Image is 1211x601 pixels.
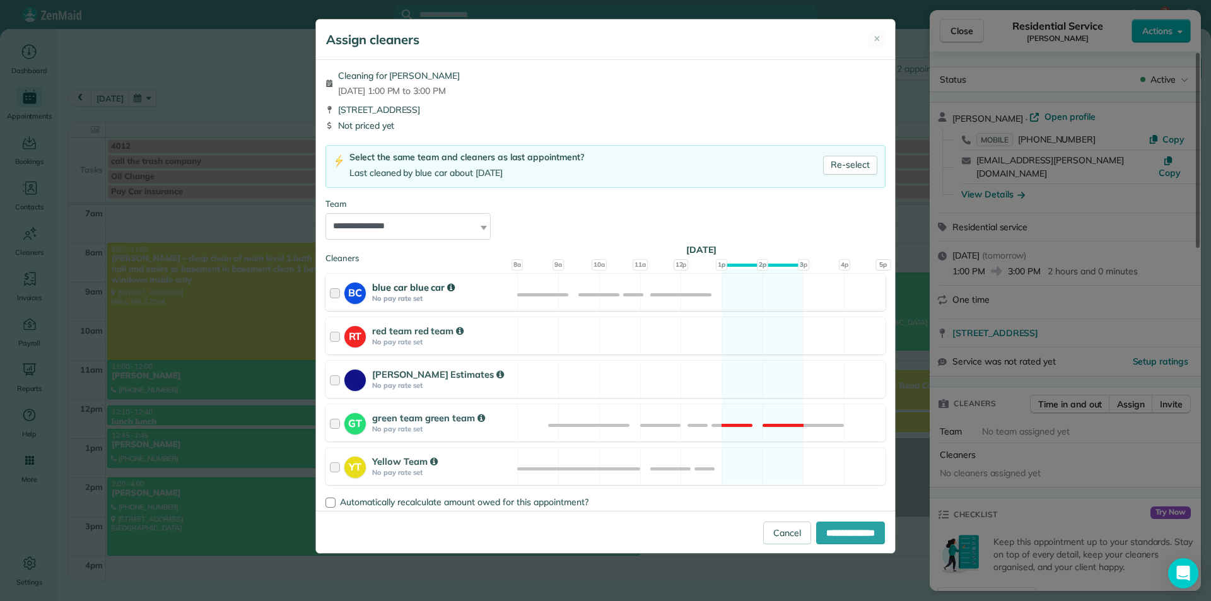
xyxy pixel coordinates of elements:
strong: No pay rate set [372,381,513,390]
img: lightning-bolt-icon-94e5364df696ac2de96d3a42b8a9ff6ba979493684c50e6bbbcda72601fa0d29.png [334,155,344,168]
div: Select the same team and cleaners as last appointment? [349,151,584,164]
div: Last cleaned by blue car about [DATE] [349,166,584,180]
h5: Assign cleaners [326,31,419,49]
a: Cancel [763,522,811,544]
span: [DATE] 1:00 PM to 3:00 PM [338,85,460,97]
strong: BC [344,283,366,301]
span: Automatically recalculate amount owed for this appointment? [340,496,588,508]
div: Cleaners [325,252,886,256]
strong: RT [344,326,366,344]
div: Team [325,198,886,211]
a: Re-select [823,156,877,175]
strong: GT [344,413,366,431]
strong: blue car blue car [372,281,455,293]
div: [STREET_ADDRESS] [325,103,886,116]
strong: YT [344,457,366,475]
div: Not priced yet [325,119,886,132]
strong: No pay rate set [372,468,513,477]
strong: Yellow Team [372,455,438,467]
strong: green team green team [372,412,485,424]
strong: [PERSON_NAME] Estimates [372,368,504,380]
span: ✕ [874,33,880,45]
strong: No pay rate set [372,294,513,303]
strong: No pay rate set [372,337,513,346]
div: Open Intercom Messenger [1168,558,1198,588]
strong: red team red team [372,325,464,337]
span: Cleaning for [PERSON_NAME] [338,69,460,82]
strong: No pay rate set [372,424,513,433]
